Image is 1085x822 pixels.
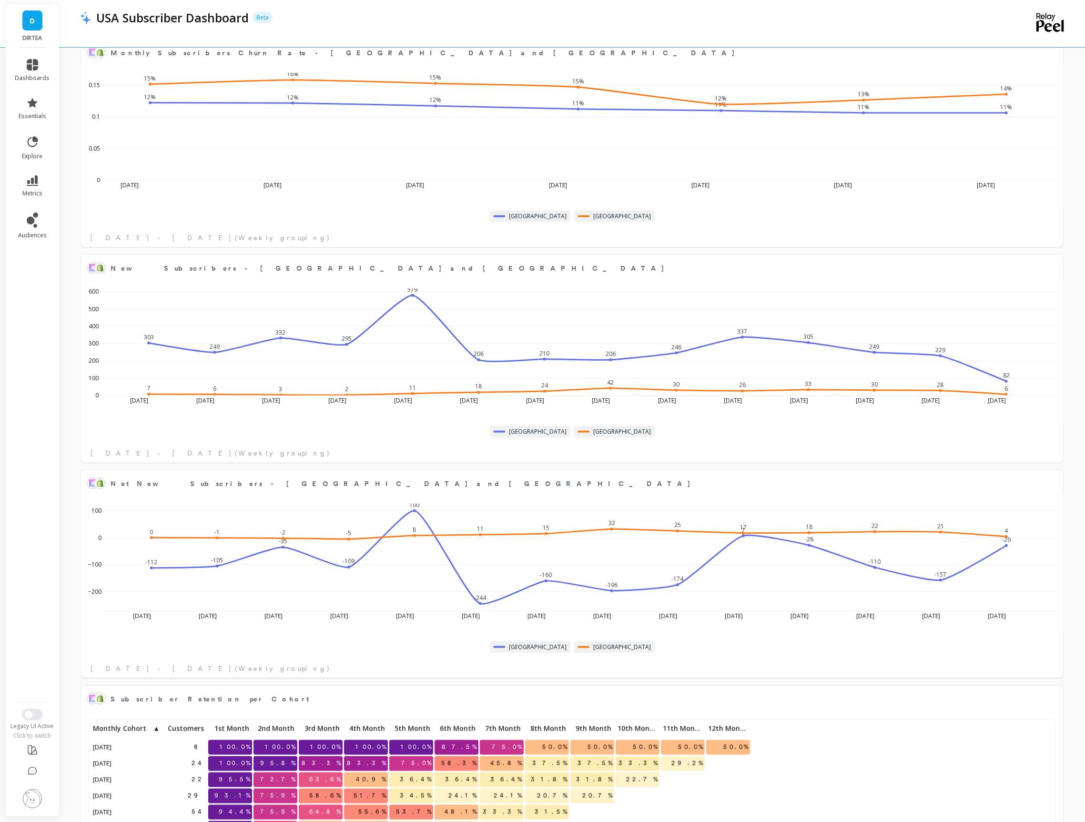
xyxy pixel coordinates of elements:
span: Monthly Cohort [93,725,152,732]
span: 63.6% [307,772,343,787]
span: 95.8% [258,756,297,771]
span: 50.0% [586,740,614,754]
span: [DATE] - [DATE] [91,448,232,458]
span: 37.5% [576,756,614,771]
span: 83.3% [300,756,343,771]
span: 36.4% [488,772,524,787]
div: Click to switch [6,732,60,740]
span: metrics [22,190,42,197]
span: [GEOGRAPHIC_DATA] [593,428,651,436]
span: 50.0% [676,740,705,754]
span: D [30,15,35,26]
span: 31.5% [533,805,569,819]
span: 22.7% [624,772,659,787]
span: Subscriber Retention per Cohort [111,694,309,704]
div: Toggle SortBy [660,722,706,738]
span: 100.0% [399,740,433,754]
button: Switch to New UI [22,709,43,721]
span: 2nd Month [255,725,294,732]
div: Toggle SortBy [344,722,389,738]
span: [GEOGRAPHIC_DATA] [509,643,567,651]
span: Subscriber Retention per Cohort [111,692,1027,706]
span: essentials [19,112,46,120]
span: 8th Month [527,725,566,732]
span: 29 [186,789,207,803]
span: [GEOGRAPHIC_DATA] [593,213,651,220]
span: 9th Month [572,725,611,732]
p: USA Subscriber Dashboard [96,10,249,26]
span: audiences [18,232,47,239]
span: 75.0% [490,740,524,754]
span: [DATE] - [DATE] [91,664,232,673]
span: 83.3% [345,756,388,771]
span: 100.0% [218,756,252,771]
p: 2nd Month [254,722,297,735]
p: 6th Month [435,722,478,735]
p: DIRTEA [15,34,50,42]
p: 10th Month [616,722,659,735]
span: 20.7% [535,789,569,803]
span: [GEOGRAPHIC_DATA] [593,643,651,651]
span: [DATE] - [DATE] [91,233,232,243]
p: 3rd Month [299,722,343,735]
span: 8 [192,740,207,754]
span: 100.0% [263,740,297,754]
span: [GEOGRAPHIC_DATA] [509,428,567,436]
p: 12th Month [706,722,750,735]
img: profile picture [23,789,42,808]
span: 54 [190,805,207,819]
p: 7th Month [480,722,524,735]
div: Toggle SortBy [706,722,751,738]
span: [GEOGRAPHIC_DATA] [509,213,567,220]
span: 100.0% [218,740,252,754]
span: [DATE] [91,740,114,754]
span: 36.4% [398,772,433,787]
span: New Subscribers - [GEOGRAPHIC_DATA] and [GEOGRAPHIC_DATA] [111,264,665,274]
span: 55.6% [356,805,388,819]
span: 58.6% [307,789,343,803]
span: [DATE] [91,789,114,803]
div: Toggle SortBy [434,722,479,738]
div: Toggle SortBy [208,722,253,738]
span: 87.5% [440,740,478,754]
span: 24.1% [492,789,524,803]
span: 29.2% [669,756,705,771]
span: New Subscribers - UK and US [111,262,1027,275]
span: 4th Month [346,725,385,732]
span: 93.1% [213,789,252,803]
span: 40.9% [354,772,388,787]
span: 48.1% [443,805,478,819]
span: Monthly Subscribers Churn Rate - UK and US [111,46,1027,60]
span: 31.8% [529,772,569,787]
div: Toggle SortBy [253,722,298,738]
div: Toggle SortBy [389,722,434,738]
div: Toggle SortBy [298,722,344,738]
p: 11th Month [661,722,705,735]
span: dashboards [15,74,50,82]
span: (Weekly grouping) [235,664,330,673]
span: 75.9% [258,805,297,819]
span: 72.7% [258,772,297,787]
span: 50.0% [540,740,569,754]
span: 75.0% [399,756,433,771]
div: Toggle SortBy [479,722,525,738]
span: Net New Subscribers - UK and US [111,477,1027,490]
div: Legacy UI Active [6,722,60,730]
span: 58.3% [439,756,478,771]
span: 33.3% [617,756,659,771]
span: 11th Month [663,725,702,732]
span: 12th Month [708,725,747,732]
span: 94.4% [217,805,252,819]
p: Monthly Cohort [91,722,162,735]
div: Toggle SortBy [570,722,615,738]
div: Toggle SortBy [91,722,136,738]
span: 75.9% [258,789,297,803]
span: 6th Month [436,725,476,732]
p: Beta [253,12,273,23]
p: 9th Month [570,722,614,735]
span: 22 [190,772,207,787]
span: 10th Month [618,725,657,732]
span: Net New Subscribers - [GEOGRAPHIC_DATA] and [GEOGRAPHIC_DATA] [111,479,691,489]
span: [DATE] [91,772,114,787]
span: explore [22,152,43,160]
